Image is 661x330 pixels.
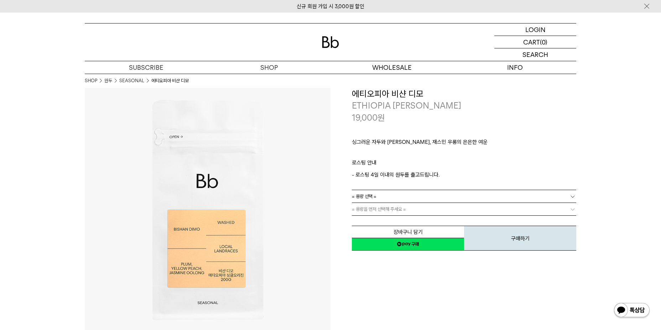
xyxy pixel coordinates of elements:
[352,150,576,158] p: ㅤ
[378,112,385,123] span: 원
[494,36,576,48] a: CART (0)
[352,138,576,150] p: 싱그러운 자두와 [PERSON_NAME], 재스민 우롱의 은은한 여운
[352,88,576,100] h3: 에티오피아 비샨 디모
[352,100,576,112] p: ETHIOPIA [PERSON_NAME]
[352,226,464,238] button: 장바구니 담기
[525,23,546,36] p: LOGIN
[119,77,144,84] a: SEASONAL
[352,238,464,251] a: 새창
[613,302,650,319] img: 카카오톡 채널 1:1 채팅 버튼
[522,48,548,61] p: SEARCH
[330,61,453,74] p: WHOLESALE
[85,61,208,74] a: SUBSCRIBE
[352,158,576,171] p: 로스팅 안내
[352,190,376,203] span: = 용량 선택 =
[523,36,540,48] p: CART
[352,171,576,179] p: - 로스팅 4일 이내의 원두를 출고드립니다.
[453,61,576,74] p: INFO
[540,36,547,48] p: (0)
[494,23,576,36] a: LOGIN
[104,77,112,84] a: 원두
[208,61,330,74] a: SHOP
[297,3,364,10] a: 신규 회원 가입 시 3,000원 할인
[322,36,339,48] img: 로고
[464,226,576,251] button: 구매하기
[85,77,97,84] a: SHOP
[352,203,406,215] span: = 용량을 먼저 선택해 주세요 =
[352,112,385,124] p: 19,000
[151,77,189,84] li: 에티오피아 비샨 디모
